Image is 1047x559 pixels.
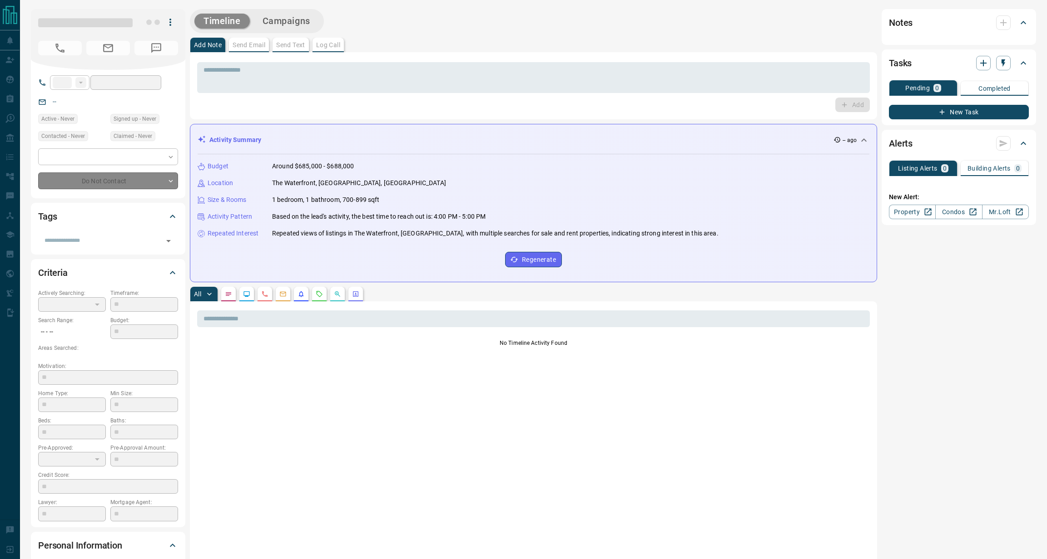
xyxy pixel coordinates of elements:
[38,289,106,297] p: Actively Searching:
[38,41,82,55] span: No Number
[298,290,305,298] svg: Listing Alerts
[352,290,359,298] svg: Agent Actions
[194,291,201,297] p: All
[978,85,1011,92] p: Completed
[208,229,258,238] p: Repeated Interest
[38,209,57,224] h2: Tags
[889,132,1029,154] div: Alerts
[253,14,319,29] button: Campaigns
[889,136,913,151] h2: Alerts
[889,192,1029,202] p: New Alert:
[38,172,178,189] div: Do Not Contact
[162,235,175,247] button: Open
[134,41,178,55] span: No Number
[898,165,938,172] p: Listing Alerts
[935,205,982,219] a: Condos
[208,178,233,188] p: Location
[889,52,1029,74] div: Tasks
[208,195,247,205] p: Size & Rooms
[38,471,178,479] p: Credit Score:
[38,262,178,284] div: Criteria
[110,444,178,452] p: Pre-Approval Amount:
[272,212,486,221] p: Based on the lead's activity, the best time to reach out is: 4:00 PM - 5:00 PM
[279,290,287,298] svg: Emails
[334,290,341,298] svg: Opportunities
[38,316,106,324] p: Search Range:
[38,538,122,553] h2: Personal Information
[38,534,178,556] div: Personal Information
[38,206,178,227] div: Tags
[197,339,870,347] p: No Timeline Activity Found
[261,290,268,298] svg: Calls
[208,212,252,221] p: Activity Pattern
[943,165,947,172] p: 0
[110,417,178,425] p: Baths:
[198,132,869,148] div: Activity Summary-- ago
[243,290,250,298] svg: Lead Browsing Activity
[110,316,178,324] p: Budget:
[110,498,178,506] p: Mortgage Agent:
[110,389,178,397] p: Min Size:
[38,498,106,506] p: Lawyer:
[114,114,156,123] span: Signed up - Never
[889,105,1029,119] button: New Task
[968,165,1011,172] p: Building Alerts
[208,162,228,171] p: Budget
[38,362,178,370] p: Motivation:
[38,389,106,397] p: Home Type:
[889,205,936,219] a: Property
[41,132,85,141] span: Contacted - Never
[194,14,250,29] button: Timeline
[272,162,354,171] p: Around $685,000 - $688,000
[41,114,74,123] span: Active - Never
[889,56,912,70] h2: Tasks
[38,324,106,339] p: -- - --
[889,15,913,30] h2: Notes
[905,85,930,91] p: Pending
[38,265,68,280] h2: Criteria
[935,85,939,91] p: 0
[225,290,232,298] svg: Notes
[272,229,719,238] p: Repeated views of listings in The Waterfront, [GEOGRAPHIC_DATA], with multiple searches for sale ...
[1016,165,1020,172] p: 0
[110,289,178,297] p: Timeframe:
[209,135,261,145] p: Activity Summary
[843,136,857,144] p: -- ago
[272,195,380,205] p: 1 bedroom, 1 bathroom, 700-899 sqft
[889,12,1029,34] div: Notes
[272,178,446,188] p: The Waterfront, [GEOGRAPHIC_DATA], [GEOGRAPHIC_DATA]
[982,205,1029,219] a: Mr.Loft
[38,344,178,352] p: Areas Searched:
[38,444,106,452] p: Pre-Approved:
[38,417,106,425] p: Beds:
[194,42,222,48] p: Add Note
[86,41,130,55] span: No Email
[316,290,323,298] svg: Requests
[114,132,152,141] span: Claimed - Never
[505,252,562,267] button: Regenerate
[53,98,56,105] a: --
